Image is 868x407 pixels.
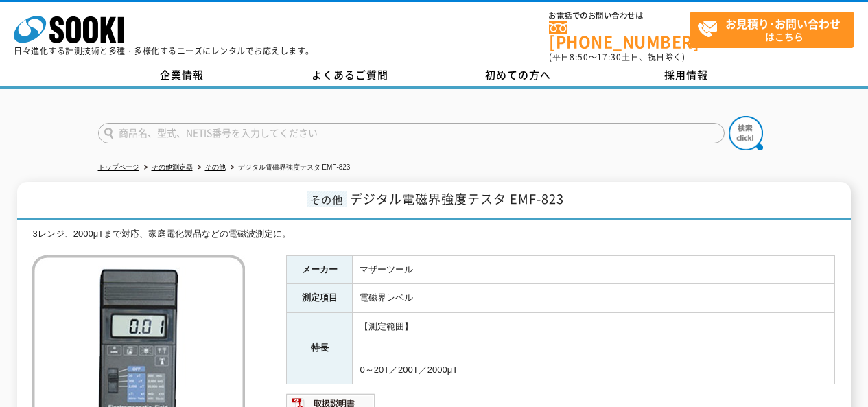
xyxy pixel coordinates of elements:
[570,51,589,63] span: 8:50
[98,163,139,171] a: トップページ
[287,255,353,284] th: メーカー
[266,65,434,86] a: よくあるご質問
[228,161,351,175] li: デジタル電磁界強度テスタ EMF-823
[729,116,763,150] img: btn_search.png
[353,284,835,313] td: 電磁界レベル
[353,255,835,284] td: マザーツール
[725,15,841,32] strong: お見積り･お問い合わせ
[98,65,266,86] a: 企業情報
[14,47,314,55] p: 日々進化する計測技術と多種・多様化するニーズにレンタルでお応えします。
[690,12,854,48] a: お見積り･お問い合わせはこちら
[549,51,685,63] span: (平日 ～ 土日、祝日除く)
[549,21,690,49] a: [PHONE_NUMBER]
[32,227,835,242] div: 3レンジ、2000μTまで対応、家庭電化製品などの電磁波測定に。
[205,163,226,171] a: その他
[549,12,690,20] span: お電話でのお問い合わせは
[434,65,602,86] a: 初めての方へ
[353,313,835,384] td: 【測定範囲】 0～20T／200T／2000μT
[602,65,771,86] a: 採用情報
[152,163,193,171] a: その他測定器
[597,51,622,63] span: 17:30
[98,123,725,143] input: 商品名、型式、NETIS番号を入力してください
[287,313,353,384] th: 特長
[350,189,564,208] span: デジタル電磁界強度テスタ EMF-823
[697,12,854,47] span: はこちら
[485,67,551,82] span: 初めての方へ
[287,284,353,313] th: 測定項目
[307,191,347,207] span: その他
